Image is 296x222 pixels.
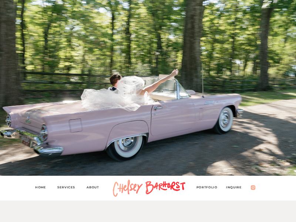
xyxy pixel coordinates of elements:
a: Home [35,185,50,192]
a: PORTFOLIO [196,185,222,192]
a: Inquire [226,185,246,192]
a: Services [57,185,80,192]
a: About [87,185,104,192]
